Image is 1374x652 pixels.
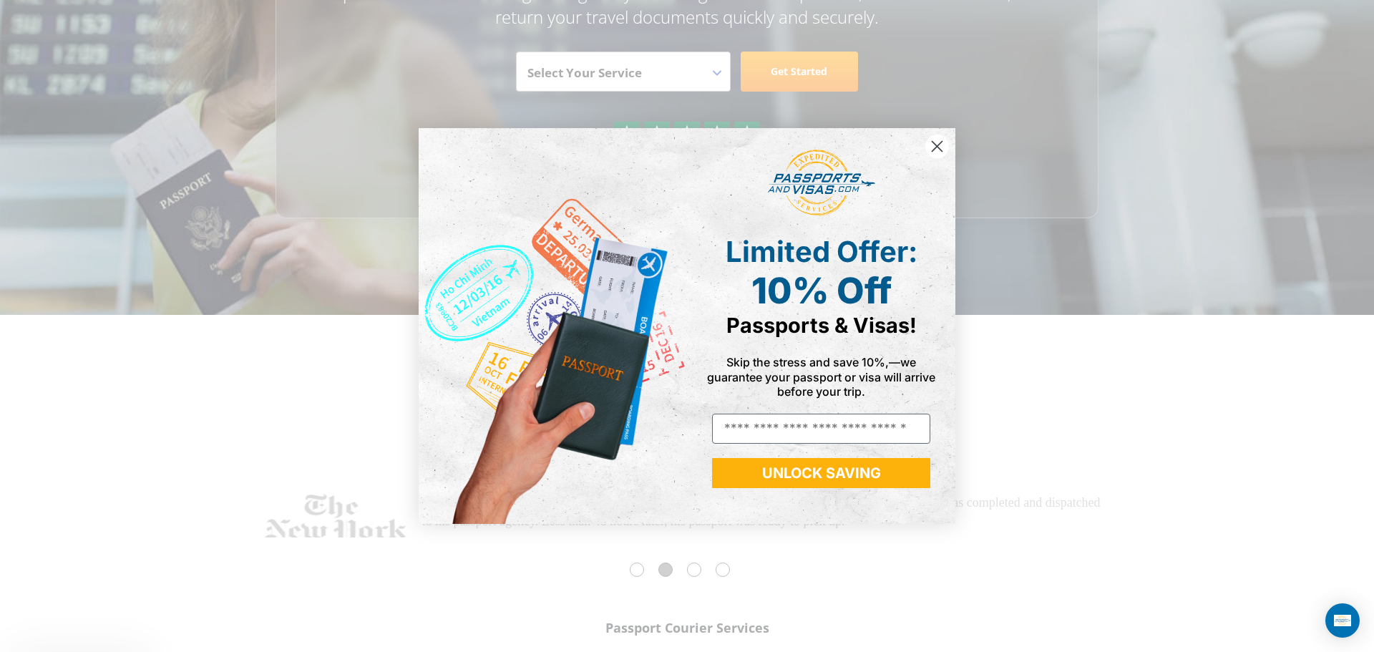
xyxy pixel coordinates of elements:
[726,313,917,338] span: Passports & Visas!
[707,355,935,398] span: Skip the stress and save 10%,—we guarantee your passport or visa will arrive before your trip.
[768,150,875,217] img: passports and visas
[925,134,950,159] button: Close dialog
[726,234,917,269] span: Limited Offer:
[1325,603,1360,638] div: Open Intercom Messenger
[751,269,892,312] span: 10% Off
[712,458,930,488] button: UNLOCK SAVING
[419,128,687,524] img: de9cda0d-0715-46ca-9a25-073762a91ba7.png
